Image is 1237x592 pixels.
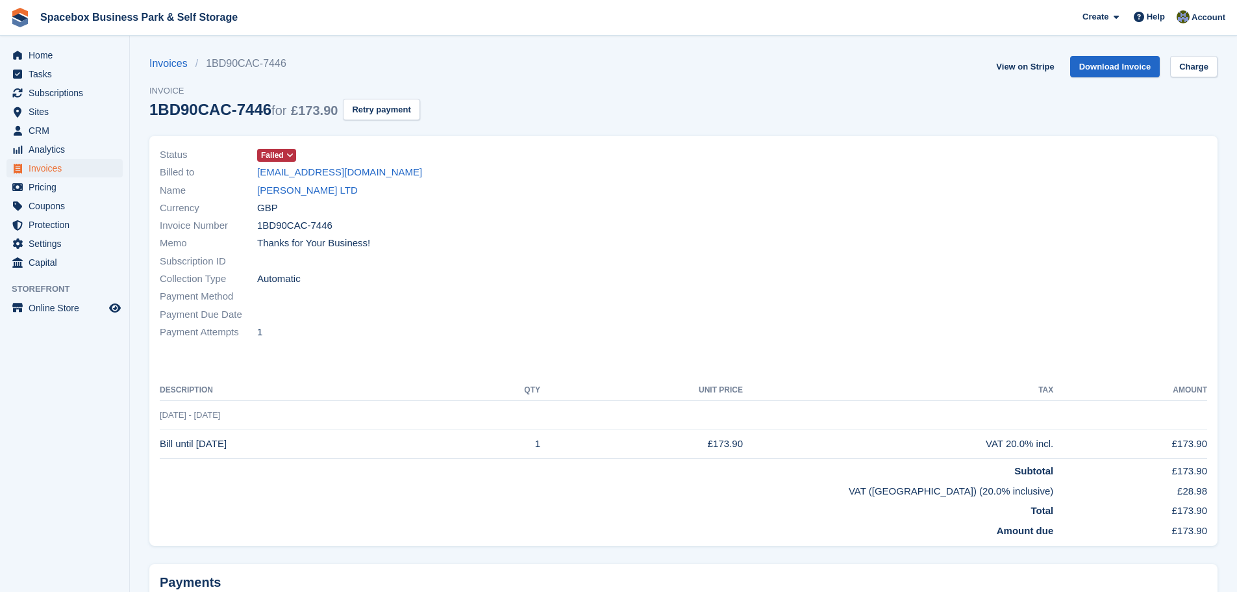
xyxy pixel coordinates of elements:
nav: breadcrumbs [149,56,420,71]
td: VAT ([GEOGRAPHIC_DATA]) (20.0% inclusive) [160,479,1053,499]
span: Status [160,148,257,162]
td: Bill until [DATE] [160,430,467,459]
td: £28.98 [1053,479,1207,499]
span: Invoice Number [160,218,257,233]
span: Automatic [257,272,301,287]
span: Analytics [29,140,106,159]
span: 1BD90CAC-7446 [257,218,332,233]
h2: Payments [160,574,1207,591]
strong: Amount due [997,525,1054,536]
span: Name [160,183,257,198]
th: Tax [743,380,1053,401]
span: Payment Due Date [160,307,257,322]
a: menu [6,253,123,272]
td: £173.90 [540,430,743,459]
td: £173.90 [1053,519,1207,539]
span: Invoice [149,84,420,97]
div: 1BD90CAC-7446 [149,101,338,118]
img: sahil [1177,10,1190,23]
th: Amount [1053,380,1207,401]
a: menu [6,140,123,159]
a: Preview store [107,300,123,316]
a: menu [6,197,123,215]
span: Coupons [29,197,106,215]
span: Home [29,46,106,64]
td: £173.90 [1053,498,1207,519]
span: Thanks for Your Business! [257,236,370,251]
th: QTY [467,380,540,401]
a: Charge [1170,56,1218,77]
a: menu [6,299,123,317]
a: menu [6,216,123,234]
a: menu [6,122,123,140]
span: 1 [257,325,262,340]
a: [EMAIL_ADDRESS][DOMAIN_NAME] [257,165,422,180]
th: Description [160,380,467,401]
th: Unit Price [540,380,743,401]
a: menu [6,178,123,196]
a: Invoices [149,56,195,71]
a: Download Invoice [1070,56,1160,77]
span: Payment Method [160,289,257,304]
strong: Subtotal [1014,465,1053,476]
span: Pricing [29,178,106,196]
img: stora-icon-8386f47178a22dfd0bd8f6a31ec36ba5ce8667c1dd55bd0f319d3a0aa187defe.svg [10,8,30,27]
strong: Total [1031,505,1054,516]
span: Sites [29,103,106,121]
div: VAT 20.0% incl. [743,437,1053,452]
span: Billed to [160,165,257,180]
a: menu [6,84,123,102]
span: Account [1192,11,1225,24]
td: £173.90 [1053,459,1207,479]
a: menu [6,65,123,83]
a: [PERSON_NAME] LTD [257,183,358,198]
span: Online Store [29,299,106,317]
span: Settings [29,235,106,253]
a: Failed [257,148,296,162]
span: Memo [160,236,257,251]
span: Failed [261,149,284,161]
span: Invoices [29,159,106,177]
span: Payment Attempts [160,325,257,340]
span: £173.90 [291,103,338,118]
a: menu [6,103,123,121]
span: Create [1082,10,1108,23]
span: Tasks [29,65,106,83]
span: Currency [160,201,257,216]
span: Help [1147,10,1165,23]
span: Protection [29,216,106,234]
td: £173.90 [1053,430,1207,459]
span: Storefront [12,283,129,296]
a: Spacebox Business Park & Self Storage [35,6,243,28]
a: menu [6,46,123,64]
span: Subscriptions [29,84,106,102]
span: GBP [257,201,278,216]
td: 1 [467,430,540,459]
button: Retry payment [343,99,419,120]
span: [DATE] - [DATE] [160,410,220,420]
a: menu [6,159,123,177]
span: Subscription ID [160,254,257,269]
span: Capital [29,253,106,272]
span: Collection Type [160,272,257,287]
a: menu [6,235,123,253]
span: CRM [29,122,106,140]
a: View on Stripe [991,56,1059,77]
span: for [271,103,286,118]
